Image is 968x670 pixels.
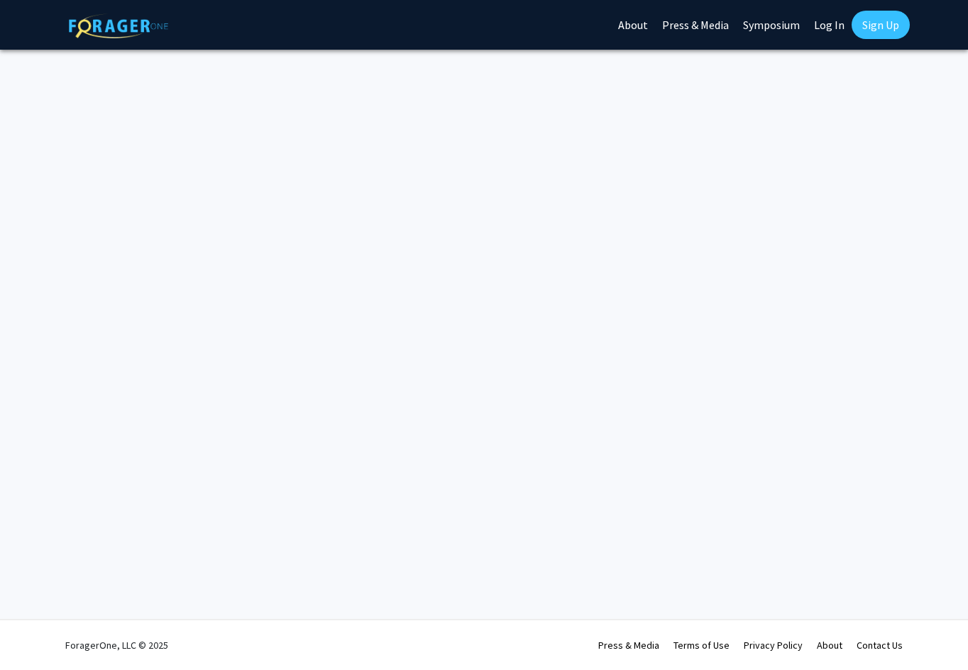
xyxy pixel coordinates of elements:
div: ForagerOne, LLC © 2025 [65,620,168,670]
a: Privacy Policy [744,639,803,652]
a: Terms of Use [673,639,730,652]
img: ForagerOne Logo [69,13,168,38]
a: Sign Up [852,11,910,39]
a: Contact Us [857,639,903,652]
a: Press & Media [598,639,659,652]
a: About [817,639,842,652]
